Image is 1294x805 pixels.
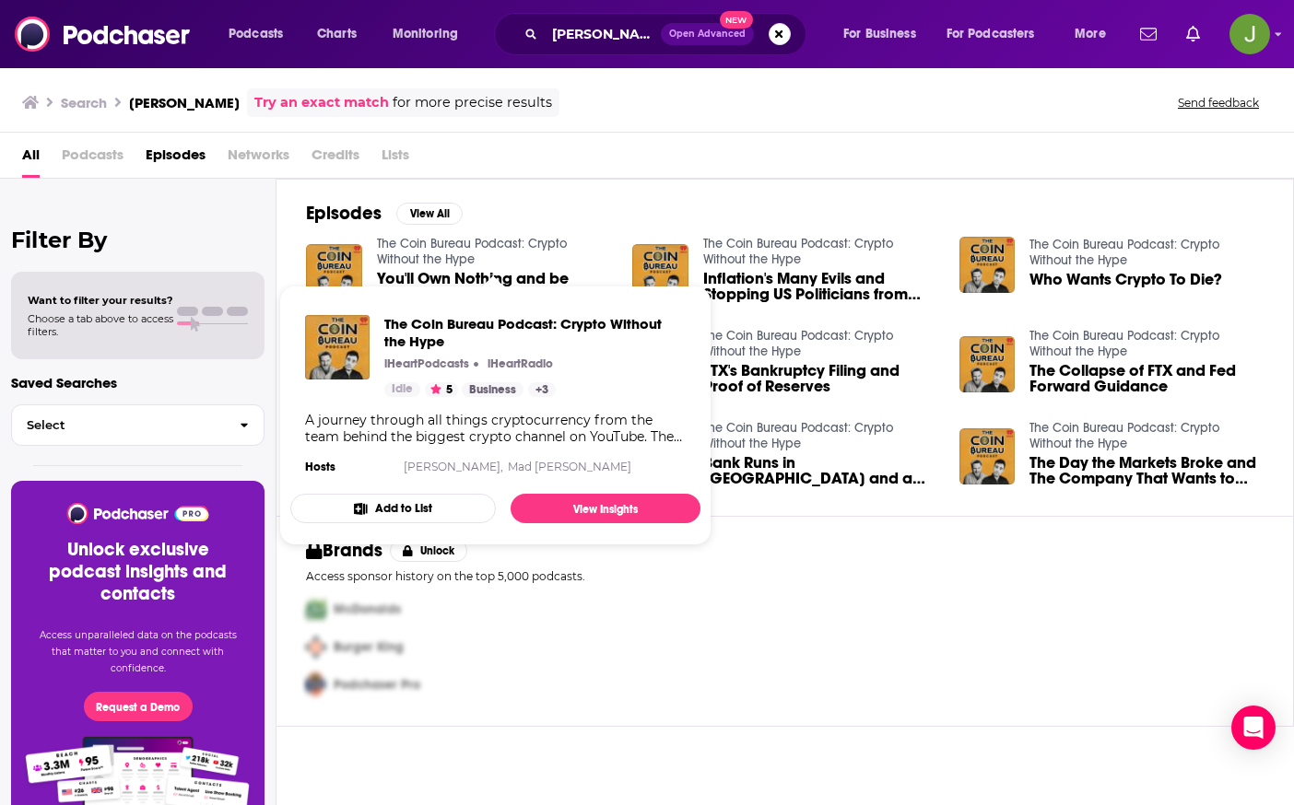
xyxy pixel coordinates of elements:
[396,203,463,225] button: View All
[377,271,611,302] a: You'll Own Nothing and be Happy & Cardano Update
[1133,18,1164,50] a: Show notifications dropdown
[703,328,893,359] a: The Coin Bureau Podcast: Crypto Without the Hype
[1029,363,1264,394] a: The Collapse of FTX and Fed Forward Guidance
[377,236,567,267] a: The Coin Bureau Podcast: Crypto Without the Hype
[512,13,824,55] div: Search podcasts, credits, & more...
[508,460,631,473] a: Mad [PERSON_NAME]
[33,539,242,605] h3: Unlock exclusive podcast insights and contacts
[312,140,359,178] span: Credits
[28,312,173,338] span: Choose a tab above to access filters.
[306,202,382,225] h2: Episodes
[843,21,916,47] span: For Business
[1075,21,1106,47] span: More
[334,601,401,617] span: McDonalds
[384,356,469,371] p: iHeartPodcasts
[290,494,496,523] button: Add to List
[384,315,686,350] span: The Coin Bureau Podcast: Crypto Without the Hype
[306,202,463,225] a: EpisodesView All
[129,94,240,111] h3: [PERSON_NAME]
[935,19,1062,49] button: open menu
[299,666,334,704] img: Third Pro Logo
[28,294,173,307] span: Want to filter your results?
[305,412,686,445] div: A journey through all things cryptocurrency from the team behind the biggest crypto channel on Yo...
[1179,18,1207,50] a: Show notifications dropdown
[146,140,206,178] a: Episodes
[1229,14,1270,54] button: Show profile menu
[33,627,242,677] p: Access unparalleled data on the podcasts that matter to you and connect with confidence.
[12,419,225,431] span: Select
[65,503,210,524] img: Podchaser - Follow, Share and Rate Podcasts
[317,21,357,47] span: Charts
[334,639,404,655] span: Burger King
[11,227,265,253] h2: Filter By
[299,628,334,666] img: Second Pro Logo
[306,244,362,300] img: You'll Own Nothing and be Happy & Cardano Update
[382,140,409,178] span: Lists
[703,455,937,486] a: Bank Runs in China and a Crisis in Sri Lanka
[393,21,458,47] span: Monitoring
[703,420,893,451] a: The Coin Bureau Podcast: Crypto Without the Hype
[305,460,335,474] h4: Hosts
[632,244,688,300] img: Inflation's Many Evils and Stopping US Politicians from Insider Trading
[1172,95,1265,111] button: Send feedback
[959,237,1016,293] img: Who Wants Crypto To Die?
[306,569,1264,583] p: Access sponsor history on the top 5,000 podcasts.
[1029,272,1222,287] a: Who Wants Crypto To Die?
[62,140,124,178] span: Podcasts
[703,455,937,486] span: Bank Runs in [GEOGRAPHIC_DATA] and a Crisis in [GEOGRAPHIC_DATA]
[703,271,937,302] a: Inflation's Many Evils and Stopping US Politicians from Insider Trading
[1231,706,1276,750] div: Open Intercom Messenger
[404,460,503,473] a: [PERSON_NAME],
[61,94,107,111] h3: Search
[305,19,368,49] a: Charts
[959,428,1016,484] img: The Day the Markets Broke and The Company That Wants to Take Over Crypto
[703,271,937,302] span: Inflation's Many Evils and Stopping US Politicians from [PERSON_NAME]
[305,315,370,379] img: The Coin Bureau Podcast: Crypto Without the Hype
[1229,14,1270,54] img: User Profile
[1029,420,1219,451] a: The Coin Bureau Podcast: Crypto Without the Hype
[545,19,661,49] input: Search podcasts, credits, & more...
[669,29,746,39] span: Open Advanced
[703,363,937,394] a: FTX's Bankruptcy Filing and Proof of Reserves
[830,19,939,49] button: open menu
[528,382,556,397] a: +3
[488,356,553,371] p: iHeartRadio
[84,692,193,721] button: Request a Demo
[1029,328,1219,359] a: The Coin Bureau Podcast: Crypto Without the Hype
[1029,455,1264,486] a: The Day the Markets Broke and The Company That Wants to Take Over Crypto
[380,19,482,49] button: open menu
[11,404,265,446] button: Select
[254,92,389,113] a: Try an exact match
[392,380,413,399] span: Idle
[1229,14,1270,54] span: Logged in as jon47193
[720,11,753,29] span: New
[393,92,552,113] span: for more precise results
[947,21,1035,47] span: For Podcasters
[228,140,289,178] span: Networks
[299,590,334,628] img: First Pro Logo
[22,140,40,178] a: All
[661,23,754,45] button: Open AdvancedNew
[703,236,893,267] a: The Coin Bureau Podcast: Crypto Without the Hype
[425,382,458,397] button: 5
[334,677,420,693] span: Podchaser Pro
[483,356,553,371] a: iHeartRadioiHeartRadio
[229,21,283,47] span: Podcasts
[511,494,700,523] a: View Insights
[959,336,1016,392] img: The Collapse of FTX and Fed Forward Guidance
[15,17,192,52] img: Podchaser - Follow, Share and Rate Podcasts
[1029,237,1219,268] a: The Coin Bureau Podcast: Crypto Without the Hype
[11,374,265,391] p: Saved Searches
